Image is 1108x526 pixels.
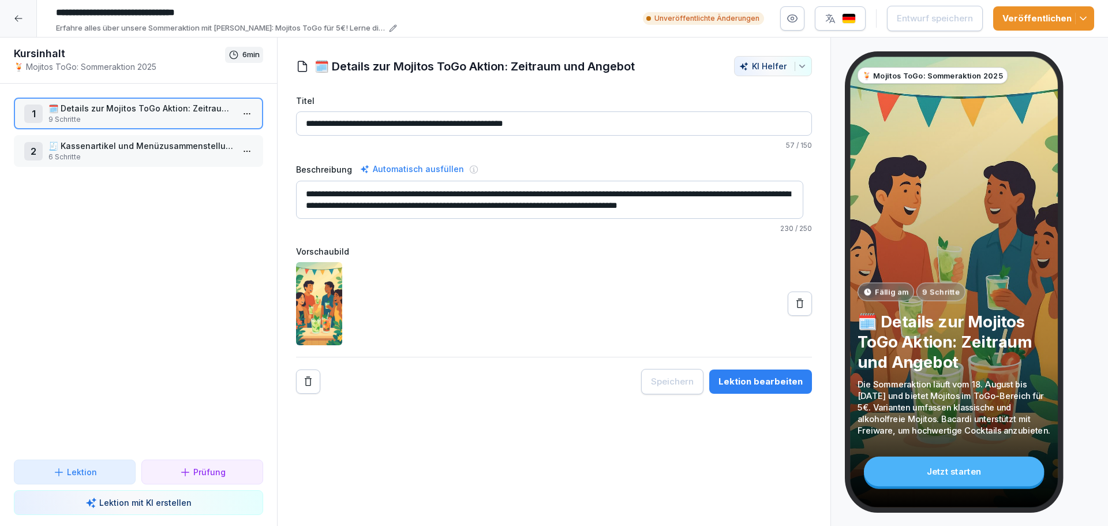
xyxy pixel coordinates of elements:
[296,262,342,345] img: tzquemfmvyit3tbkqjh7k8gr.png
[718,375,803,388] div: Lektion bearbeiten
[24,142,43,161] div: 2
[14,490,263,515] button: Lektion mit KI erstellen
[858,312,1050,372] p: 🗓️ Details zur Mojitos ToGo Aktion: Zeitraum und Angebot
[897,12,973,25] div: Entwurf speichern
[296,245,812,258] label: Vorschaubild
[651,375,694,388] div: Speichern
[193,466,226,478] p: Prüfung
[786,141,795,150] span: 57
[296,370,320,394] button: Remove
[734,56,812,76] button: KI Helfer
[14,135,263,167] div: 2🧾 Kassenartikel und Menüzusammenstellung6 Schritte
[99,497,192,509] p: Lektion mit KI erstellen
[1002,12,1085,25] div: Veröffentlichen
[296,223,812,234] p: / 250
[67,466,97,478] p: Lektion
[862,70,1003,81] p: 🍹 Mojitos ToGo: Sommeraktion 2025
[358,162,466,176] div: Automatisch ausfüllen
[56,23,385,34] p: Erfahre alles über unsere Sommeraktion mit [PERSON_NAME]: Mojitos ToGo für 5€! Lerne die Details ...
[141,460,263,484] button: Prüfung
[858,378,1050,437] p: Die Sommeraktion läuft vom 18. August bis [DATE] und bietet Mojitos im ToGo-Bereich für 5€. Varia...
[842,13,856,24] img: de.svg
[14,460,136,484] button: Lektion
[48,102,233,114] p: 🗓️ Details zur Mojitos ToGo Aktion: Zeitraum und Angebot
[887,6,983,31] button: Entwurf speichern
[48,152,233,162] p: 6 Schritte
[315,58,635,75] h1: 🗓️ Details zur Mojitos ToGo Aktion: Zeitraum und Angebot
[993,6,1094,31] button: Veröffentlichen
[296,95,812,107] label: Titel
[48,140,233,152] p: 🧾 Kassenartikel und Menüzusammenstellung
[14,98,263,129] div: 1🗓️ Details zur Mojitos ToGo Aktion: Zeitraum und Angebot9 Schritte
[709,370,812,394] button: Lektion bearbeiten
[739,61,807,71] div: KI Helfer
[875,286,908,297] p: Fällig am
[24,105,43,123] div: 1
[780,224,793,233] span: 230
[14,47,225,61] h1: Kursinhalt
[641,369,703,394] button: Speichern
[48,114,233,125] p: 9 Schritte
[864,457,1044,486] div: Jetzt starten
[242,49,260,61] p: 6 min
[296,163,352,176] label: Beschreibung
[296,140,812,151] p: / 150
[654,13,759,24] p: Unveröffentlichte Änderungen
[14,61,225,73] p: 🍹 Mojitos ToGo: Sommeraktion 2025
[922,286,960,297] p: 9 Schritte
